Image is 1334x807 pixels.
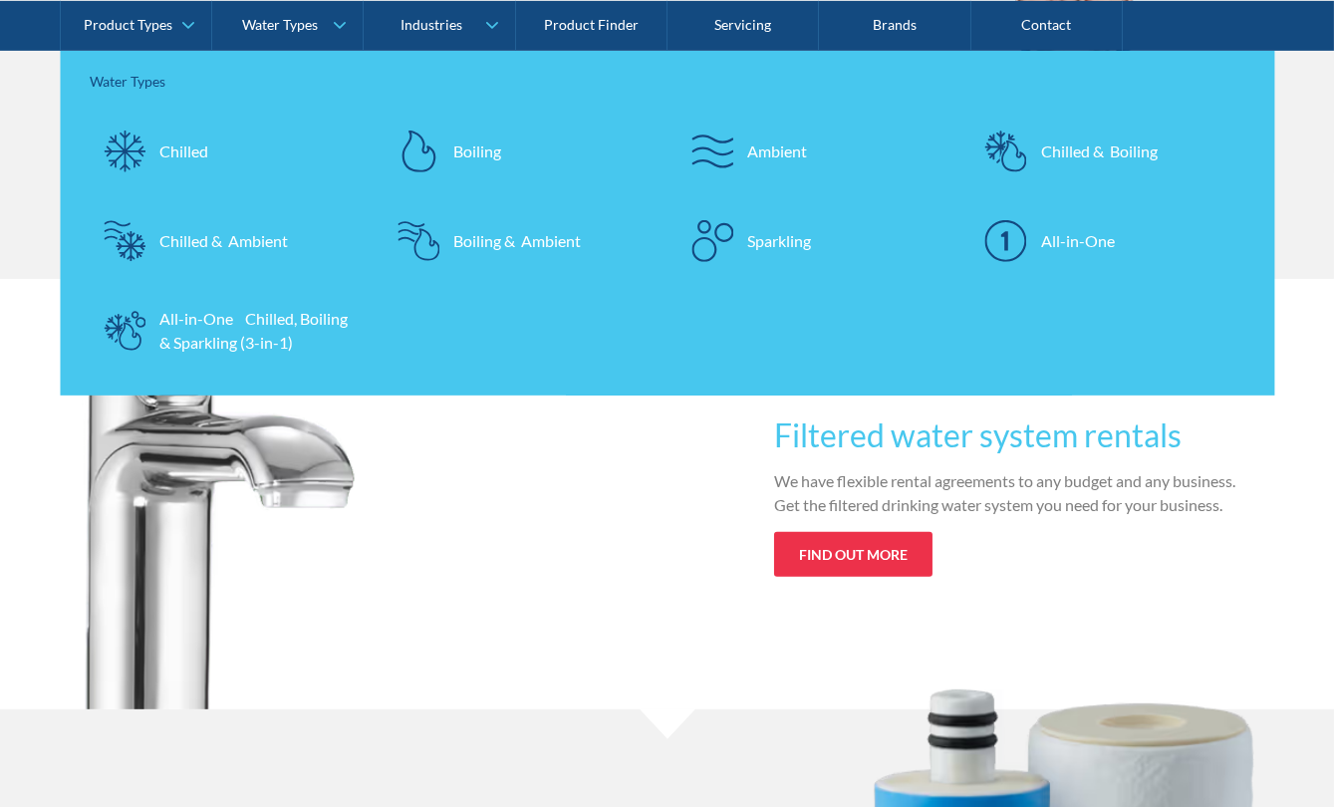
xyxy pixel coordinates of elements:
[242,16,318,33] div: Water Types
[1041,228,1115,252] div: All-in-One
[91,70,1245,91] div: Water Types
[774,469,1254,517] p: We have flexible rental agreements to any budget and any business. Get the filtered drinking wate...
[677,205,951,275] a: Sparkling
[747,228,811,252] div: Sparkling
[774,411,1254,459] h3: Filtered water system rentals
[91,295,365,365] a: All-in-One Chilled, Boiling & Sparkling (3-in-1)
[61,50,1275,395] nav: Water Types
[677,116,951,185] a: Ambient
[160,306,355,354] div: All-in-One Chilled, Boiling & Sparkling (3-in-1)
[160,228,289,252] div: Chilled & Ambient
[400,16,462,33] div: Industries
[84,16,172,33] div: Product Types
[747,138,807,162] div: Ambient
[453,228,581,252] div: Boiling & Ambient
[160,138,209,162] div: Chilled
[80,259,362,709] img: zip tap
[91,116,365,185] a: Chilled
[384,205,658,275] a: Boiling & Ambient
[1135,707,1334,807] iframe: podium webchat widget bubble
[1041,138,1158,162] div: Chilled & Boiling
[384,116,658,185] a: Boiling
[774,532,933,577] a: Find out more
[971,205,1245,275] a: All-in-One
[971,116,1245,185] a: Chilled & Boiling
[453,138,501,162] div: Boiling
[91,205,365,275] a: Chilled & Ambient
